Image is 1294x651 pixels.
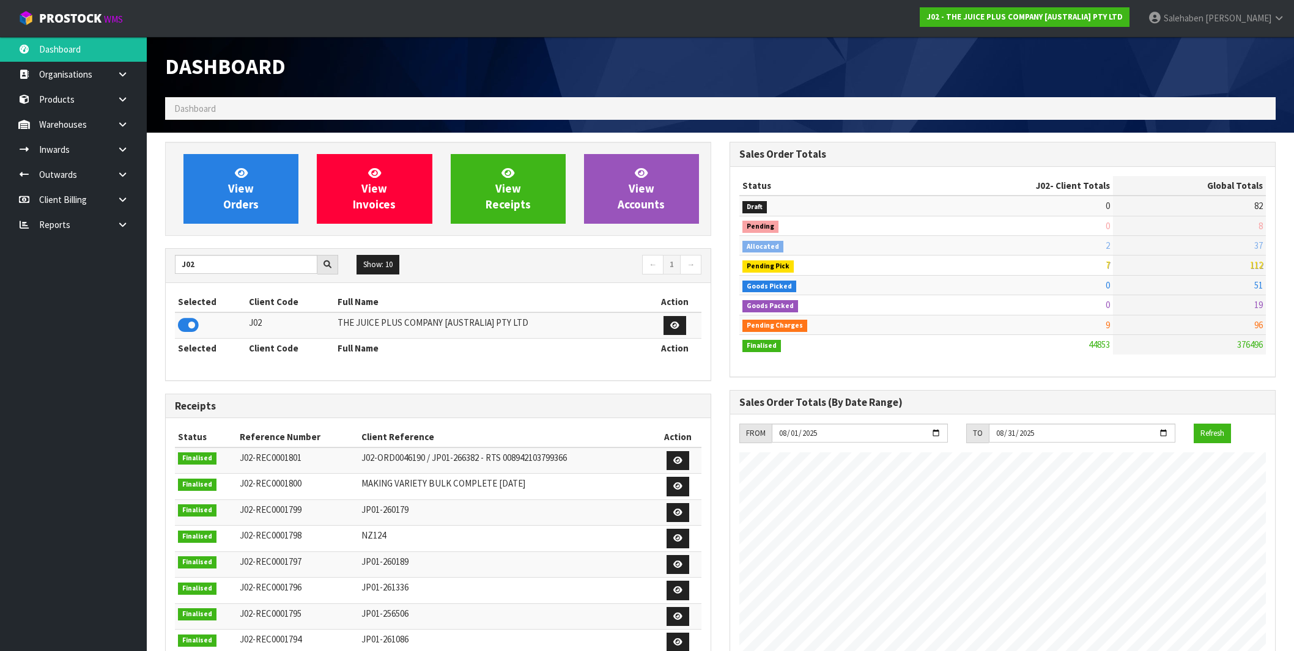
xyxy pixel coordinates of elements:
span: 0 [1106,279,1110,291]
span: MAKING VARIETY BULK COMPLETE [DATE] [361,477,525,489]
span: View Accounts [618,166,665,211]
th: Action [648,292,701,312]
span: J02 [1036,180,1050,191]
span: View Receipts [486,166,531,211]
span: 8 [1259,220,1263,232]
button: Show: 10 [357,255,399,274]
span: Finalised [178,479,216,491]
span: Pending Charges [742,320,807,332]
th: Client Reference [358,427,654,447]
span: J02-REC0001798 [240,529,301,541]
span: Finalised [178,452,216,465]
span: Finalised [178,583,216,595]
th: Status [739,176,914,196]
span: Dashboard [174,103,216,114]
span: Finalised [178,504,216,517]
span: J02-REC0001797 [240,556,301,567]
span: 376496 [1237,339,1263,350]
th: Client Code [246,339,335,358]
h3: Sales Order Totals (By Date Range) [739,397,1266,408]
div: TO [966,424,989,443]
span: J02-REC0001796 [240,581,301,593]
span: 0 [1106,299,1110,311]
span: J02-REC0001800 [240,477,301,489]
span: 9 [1106,319,1110,331]
a: ViewOrders [183,154,298,224]
th: Reference Number [237,427,358,447]
a: ← [642,255,664,274]
strong: J02 - THE JUICE PLUS COMPANY [AUSTRALIA] PTY LTD [926,12,1123,22]
span: 82 [1254,200,1263,211]
div: FROM [739,424,772,443]
span: Dashboard [165,53,286,80]
span: Goods Picked [742,281,796,293]
span: Pending [742,221,778,233]
span: Finalised [178,556,216,568]
a: ViewReceipts [451,154,566,224]
span: Salehaben [1164,12,1203,24]
span: 0 [1106,220,1110,232]
span: View Orders [223,166,259,211]
span: Draft [742,201,767,213]
th: Action [654,427,701,447]
span: 112 [1250,259,1263,271]
th: Selected [175,292,246,312]
th: Status [175,427,237,447]
span: JP01-260179 [361,504,409,515]
span: [PERSON_NAME] [1205,12,1271,24]
span: View Invoices [353,166,396,211]
small: WMS [104,13,123,25]
span: J02-REC0001799 [240,504,301,515]
td: J02 [246,312,335,339]
span: ProStock [39,10,102,26]
span: 96 [1254,319,1263,331]
span: J02-REC0001801 [240,452,301,463]
span: NZ124 [361,529,386,541]
img: cube-alt.png [18,10,34,26]
input: Search clients [175,255,317,274]
a: J02 - THE JUICE PLUS COMPANY [AUSTRALIA] PTY LTD [920,7,1129,27]
h3: Sales Order Totals [739,149,1266,160]
a: ViewInvoices [317,154,432,224]
span: 44853 [1089,339,1110,350]
a: → [680,255,701,274]
span: J02-REC0001794 [240,633,301,645]
span: JP01-260189 [361,556,409,567]
h3: Receipts [175,400,701,412]
th: Global Totals [1113,176,1266,196]
span: 7 [1106,259,1110,271]
span: J02-ORD0046190 / JP01-266382 - RTS 008942103799366 [361,452,567,463]
a: 1 [663,255,681,274]
span: Finalised [178,608,216,620]
span: 37 [1254,240,1263,251]
span: J02-REC0001795 [240,608,301,619]
span: JP01-256506 [361,608,409,619]
span: 19 [1254,299,1263,311]
th: Client Code [246,292,335,312]
span: Allocated [742,241,783,253]
th: Action [648,339,701,358]
th: Selected [175,339,246,358]
th: - Client Totals [914,176,1113,196]
span: Finalised [178,634,216,647]
td: THE JUICE PLUS COMPANY [AUSTRALIA] PTY LTD [335,312,648,339]
span: JP01-261086 [361,633,409,645]
th: Full Name [335,339,648,358]
span: Finalised [742,340,781,352]
span: 0 [1106,200,1110,211]
span: 2 [1106,240,1110,251]
span: 51 [1254,279,1263,291]
span: JP01-261336 [361,581,409,593]
span: Goods Packed [742,300,798,312]
span: Finalised [178,531,216,543]
th: Full Name [335,292,648,312]
a: ViewAccounts [584,154,699,224]
span: Pending Pick [742,260,794,273]
button: Refresh [1194,424,1231,443]
nav: Page navigation [447,255,701,276]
